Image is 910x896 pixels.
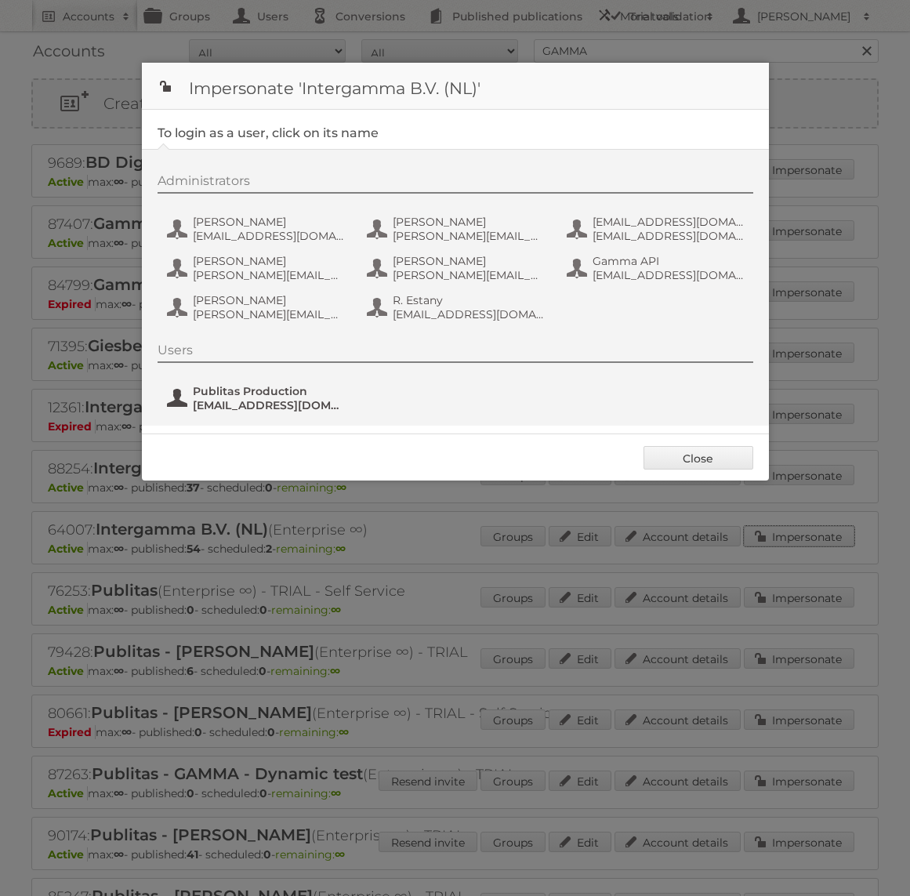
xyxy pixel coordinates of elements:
span: Publitas Production [193,384,345,398]
div: Administrators [158,173,753,194]
span: [PERSON_NAME] [193,215,345,229]
span: R. Estany [393,293,545,307]
span: [PERSON_NAME][EMAIL_ADDRESS][DOMAIN_NAME] [193,307,345,321]
span: [EMAIL_ADDRESS][DOMAIN_NAME] [593,215,745,229]
span: [PERSON_NAME] [193,293,345,307]
span: [EMAIL_ADDRESS][DOMAIN_NAME] [193,398,345,412]
div: Users [158,343,753,363]
button: Gamma API [EMAIL_ADDRESS][DOMAIN_NAME] [565,252,749,284]
span: [PERSON_NAME] [193,254,345,268]
button: R. Estany [EMAIL_ADDRESS][DOMAIN_NAME] [365,292,549,323]
button: [PERSON_NAME] [EMAIL_ADDRESS][DOMAIN_NAME] [165,213,350,245]
span: [EMAIL_ADDRESS][DOMAIN_NAME] [193,229,345,243]
button: [EMAIL_ADDRESS][DOMAIN_NAME] [EMAIL_ADDRESS][DOMAIN_NAME] [565,213,749,245]
span: [PERSON_NAME][EMAIL_ADDRESS][DOMAIN_NAME] [193,268,345,282]
button: [PERSON_NAME] [PERSON_NAME][EMAIL_ADDRESS][DOMAIN_NAME] [165,292,350,323]
span: [EMAIL_ADDRESS][DOMAIN_NAME] [593,229,745,243]
a: Close [644,446,753,470]
button: [PERSON_NAME] [PERSON_NAME][EMAIL_ADDRESS][DOMAIN_NAME] [365,213,549,245]
h1: Impersonate 'Intergamma B.V. (NL)' [142,63,769,110]
span: [PERSON_NAME] [393,215,545,229]
button: Publitas Production [EMAIL_ADDRESS][DOMAIN_NAME] [165,383,350,414]
span: [PERSON_NAME][EMAIL_ADDRESS][DOMAIN_NAME] [393,268,545,282]
button: [PERSON_NAME] [PERSON_NAME][EMAIL_ADDRESS][DOMAIN_NAME] [165,252,350,284]
span: [EMAIL_ADDRESS][DOMAIN_NAME] [593,268,745,282]
button: [PERSON_NAME] [PERSON_NAME][EMAIL_ADDRESS][DOMAIN_NAME] [365,252,549,284]
span: [PERSON_NAME][EMAIL_ADDRESS][DOMAIN_NAME] [393,229,545,243]
legend: To login as a user, click on its name [158,125,379,140]
span: Gamma API [593,254,745,268]
span: [PERSON_NAME] [393,254,545,268]
span: [EMAIL_ADDRESS][DOMAIN_NAME] [393,307,545,321]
